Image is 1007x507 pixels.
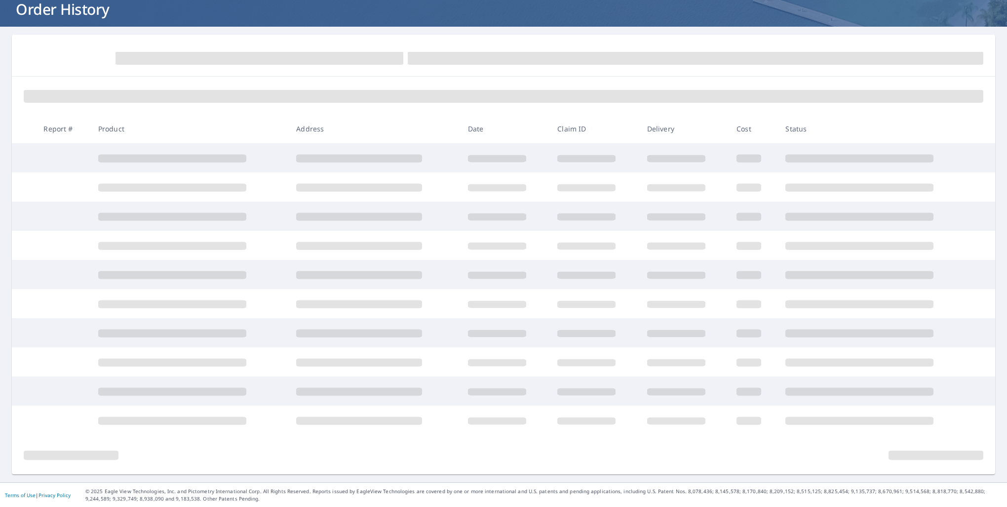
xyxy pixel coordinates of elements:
th: Date [460,114,549,143]
a: Privacy Policy [39,492,71,499]
th: Cost [729,114,777,143]
th: Claim ID [549,114,639,143]
p: © 2025 Eagle View Technologies, Inc. and Pictometry International Corp. All Rights Reserved. Repo... [85,488,1002,503]
a: Terms of Use [5,492,36,499]
th: Address [288,114,460,143]
th: Delivery [639,114,729,143]
th: Report # [36,114,90,143]
th: Status [777,114,976,143]
th: Product [90,114,289,143]
p: | [5,492,71,498]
